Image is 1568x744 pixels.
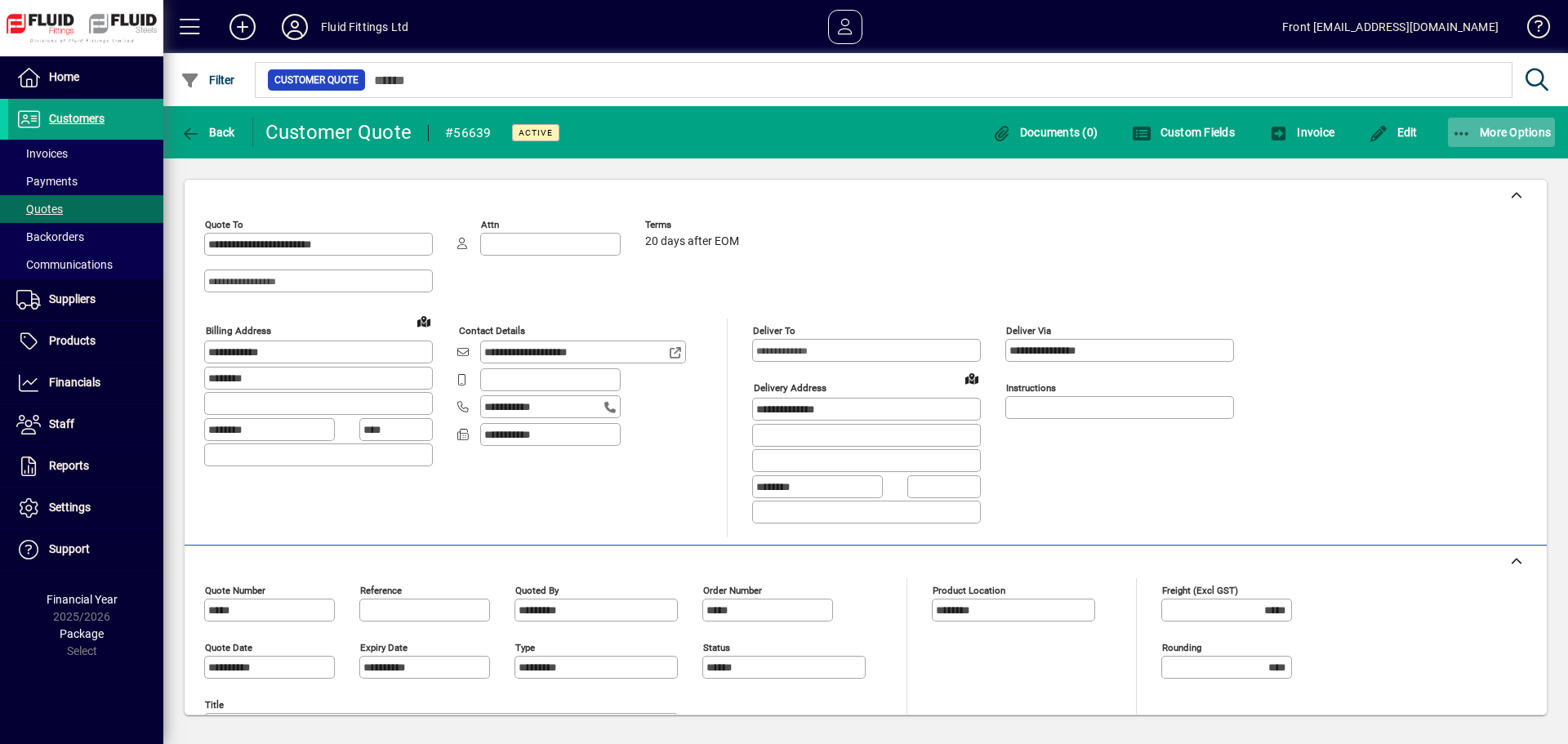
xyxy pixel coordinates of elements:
span: Suppliers [49,292,96,305]
div: Fluid Fittings Ltd [321,14,408,40]
mat-label: Type [515,641,535,653]
button: Filter [176,65,239,95]
div: Customer Quote [265,119,412,145]
a: Financials [8,363,163,403]
mat-label: Quoted by [515,584,559,595]
button: Invoice [1265,118,1339,147]
a: Home [8,57,163,98]
span: Backorders [16,230,84,243]
button: Edit [1365,118,1422,147]
div: Front [EMAIL_ADDRESS][DOMAIN_NAME] [1282,14,1499,40]
span: Invoice [1269,126,1334,139]
span: Terms [645,220,743,230]
a: Products [8,321,163,362]
button: Profile [269,12,321,42]
div: #56639 [445,120,492,146]
span: Back [180,126,235,139]
span: Documents (0) [991,126,1098,139]
mat-label: Attn [481,219,499,230]
mat-label: Status [703,641,730,653]
button: More Options [1448,118,1556,147]
mat-label: Quote number [205,584,265,595]
span: Quotes [16,203,63,216]
span: Financials [49,376,100,389]
a: Payments [8,167,163,195]
a: View on map [959,365,985,391]
span: Custom Fields [1132,126,1235,139]
span: Financial Year [47,593,118,606]
mat-label: Quote date [205,641,252,653]
span: Invoices [16,147,68,160]
span: Reports [49,459,89,472]
span: Communications [16,258,113,271]
a: Support [8,529,163,570]
mat-label: Quote To [205,219,243,230]
span: Filter [180,74,235,87]
span: Payments [16,175,78,188]
a: Knowledge Base [1515,3,1548,56]
a: Settings [8,488,163,528]
span: Home [49,70,79,83]
span: Edit [1369,126,1418,139]
span: More Options [1452,126,1552,139]
a: Backorders [8,223,163,251]
button: Add [216,12,269,42]
a: View on map [411,308,437,334]
mat-label: Rounding [1162,641,1201,653]
button: Custom Fields [1128,118,1239,147]
mat-label: Instructions [1006,382,1056,394]
mat-label: Order number [703,584,762,595]
app-page-header-button: Back [163,118,253,147]
span: Products [49,334,96,347]
mat-label: Reference [360,584,402,595]
span: Customer Quote [274,72,359,88]
button: Back [176,118,239,147]
a: Staff [8,404,163,445]
a: Quotes [8,195,163,223]
a: Suppliers [8,279,163,320]
span: Package [60,627,104,640]
span: Customers [49,112,105,125]
span: Settings [49,501,91,514]
a: Reports [8,446,163,487]
mat-label: Deliver To [753,325,795,336]
button: Documents (0) [987,118,1102,147]
mat-label: Deliver via [1006,325,1051,336]
a: Invoices [8,140,163,167]
mat-label: Title [205,698,224,710]
span: 20 days after EOM [645,235,739,248]
span: Support [49,542,90,555]
mat-label: Freight (excl GST) [1162,584,1238,595]
mat-label: Expiry date [360,641,408,653]
span: Staff [49,417,74,430]
span: Active [519,127,553,138]
mat-label: Product location [933,584,1005,595]
a: Communications [8,251,163,278]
